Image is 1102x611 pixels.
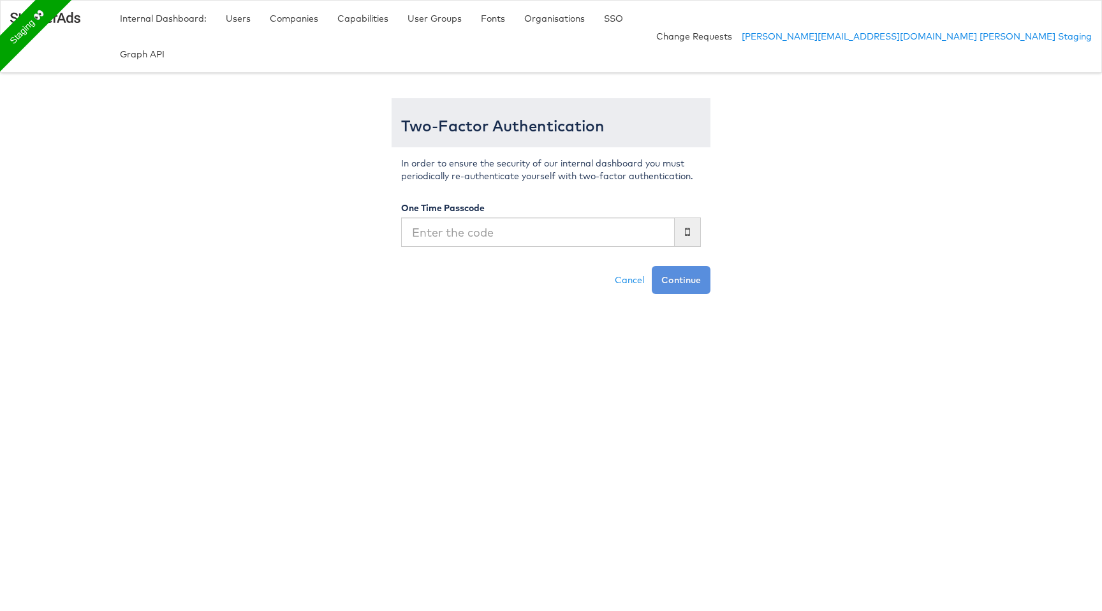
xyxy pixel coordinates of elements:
button: Continue [652,266,710,294]
a: SSO [594,1,633,36]
span: Graph API [120,48,165,60]
span: Organisations [524,13,585,24]
a: Cancel [607,266,652,294]
input: Enter the code [401,217,675,247]
a: Fonts [471,1,515,36]
a: [PERSON_NAME] Staging [980,31,1092,42]
h3: Two-Factor Authentication [401,117,701,134]
span: SSO [604,13,623,24]
span: User Groups [408,13,462,24]
span: Capabilities [337,13,388,24]
a: Graph API [110,36,174,72]
a: Capabilities [328,1,398,36]
label: One Time Passcode [401,202,485,214]
a: Organisations [515,1,594,36]
a: [PERSON_NAME][EMAIL_ADDRESS][DOMAIN_NAME] [742,31,977,42]
a: Change Requests [647,18,742,54]
a: Users [216,1,260,36]
a: User Groups [398,1,471,36]
a: Companies [260,1,328,36]
span: Users [226,13,251,24]
span: Fonts [481,13,505,24]
p: In order to ensure the security of our internal dashboard you must periodically re-authenticate y... [401,157,701,182]
span: Companies [270,13,318,24]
